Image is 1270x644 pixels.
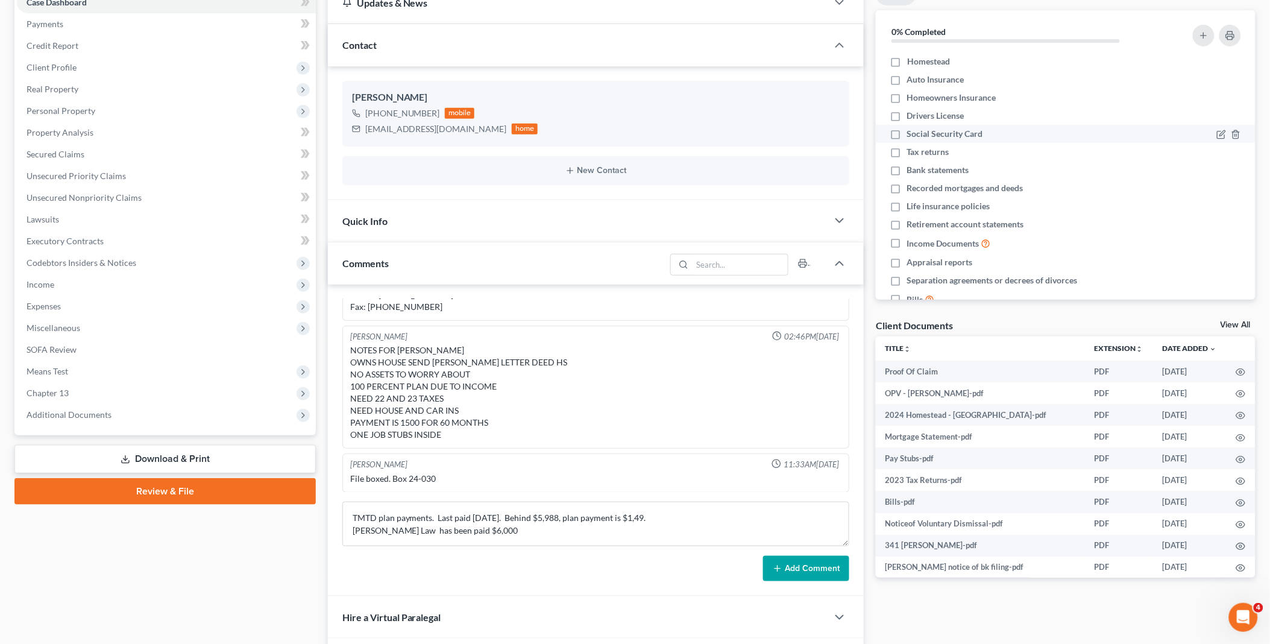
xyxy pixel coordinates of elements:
[17,187,316,209] a: Unsecured Nonpriority Claims
[512,124,538,134] div: home
[14,445,316,473] a: Download & Print
[350,473,842,485] div: File boxed. Box 24-030
[27,192,142,203] span: Unsecured Nonpriority Claims
[907,256,973,268] span: Appraisal reports
[27,84,78,94] span: Real Property
[1085,491,1153,513] td: PDF
[17,13,316,35] a: Payments
[1229,603,1258,632] iframe: Intercom live chat
[17,144,316,165] a: Secured Claims
[342,611,441,623] span: Hire a Virtual Paralegal
[27,344,77,355] span: SOFA Review
[27,40,78,51] span: Credit Report
[891,27,946,37] strong: 0% Completed
[1095,344,1143,353] a: Extensionunfold_more
[907,146,949,158] span: Tax returns
[1153,447,1227,469] td: [DATE]
[876,404,1085,426] td: 2024 Homestead - [GEOGRAPHIC_DATA]-pdf
[693,254,788,275] input: Search...
[27,62,77,72] span: Client Profile
[907,55,950,68] span: Homestead
[1085,426,1153,447] td: PDF
[907,238,979,250] span: Income Documents
[907,110,964,122] span: Drivers License
[1153,404,1227,426] td: [DATE]
[352,90,840,105] div: [PERSON_NAME]
[907,274,1078,286] span: Separation agreements or decrees of divorces
[17,122,316,144] a: Property Analysis
[342,215,388,227] span: Quick Info
[784,331,839,343] span: 02:46PM[DATE]
[784,459,839,470] span: 11:33AM[DATE]
[17,209,316,230] a: Lawsuits
[27,236,104,246] span: Executory Contracts
[876,319,953,332] div: Client Documents
[27,301,61,311] span: Expenses
[907,182,1023,194] span: Recorded mortgages and deeds
[27,214,59,224] span: Lawsuits
[27,323,80,333] span: Miscellaneous
[907,74,964,86] span: Auto Insurance
[27,106,95,116] span: Personal Property
[1085,404,1153,426] td: PDF
[1153,469,1227,491] td: [DATE]
[876,447,1085,469] td: Pay Stubs-pdf
[907,200,990,212] span: Life insurance policies
[17,230,316,252] a: Executory Contracts
[885,344,911,353] a: Titleunfold_more
[1210,346,1217,353] i: expand_more
[907,294,923,306] span: Bills
[1163,344,1217,353] a: Date Added expand_more
[27,257,136,268] span: Codebtors Insiders & Notices
[342,39,377,51] span: Contact
[1153,535,1227,557] td: [DATE]
[1153,361,1227,382] td: [DATE]
[904,346,911,353] i: unfold_more
[876,491,1085,513] td: Bills-pdf
[1136,346,1143,353] i: unfold_more
[27,388,69,398] span: Chapter 13
[1153,382,1227,404] td: [DATE]
[876,557,1085,578] td: [PERSON_NAME] notice of bk filing-pdf
[27,127,93,137] span: Property Analysis
[1153,491,1227,513] td: [DATE]
[1085,361,1153,382] td: PDF
[350,344,842,441] div: NOTES FOR [PERSON_NAME] OWNS HOUSE SEND [PERSON_NAME] LETTER DEED HS NO ASSETS TO WORRY ABOUT 100...
[876,469,1085,491] td: 2023 Tax Returns-pdf
[763,556,849,581] button: Add Comment
[27,366,68,376] span: Means Test
[907,92,996,104] span: Homeowners Insurance
[1085,469,1153,491] td: PDF
[876,361,1085,382] td: Proof Of Claim
[27,171,126,181] span: Unsecured Priority Claims
[876,535,1085,557] td: 341 [PERSON_NAME]-pdf
[907,218,1024,230] span: Retirement account statements
[1254,603,1263,613] span: 4
[365,123,507,135] div: [EMAIL_ADDRESS][DOMAIN_NAME]
[14,478,316,505] a: Review & File
[445,108,475,119] div: mobile
[907,128,983,140] span: Social Security Card
[1153,426,1227,447] td: [DATE]
[27,279,54,289] span: Income
[365,107,440,119] div: [PHONE_NUMBER]
[350,459,407,470] div: [PERSON_NAME]
[1153,513,1227,535] td: [DATE]
[17,165,316,187] a: Unsecured Priority Claims
[27,409,112,420] span: Additional Documents
[1085,513,1153,535] td: PDF
[17,339,316,361] a: SOFA Review
[352,166,840,175] button: New Contact
[1085,382,1153,404] td: PDF
[350,331,407,343] div: [PERSON_NAME]
[1221,321,1251,329] a: View All
[907,164,969,176] span: Bank statements
[17,35,316,57] a: Credit Report
[876,382,1085,404] td: OPV - [PERSON_NAME]-pdf
[876,426,1085,447] td: Mortgage Statement-pdf
[1085,535,1153,557] td: PDF
[27,149,84,159] span: Secured Claims
[342,257,389,269] span: Comments
[1153,557,1227,578] td: [DATE]
[1085,557,1153,578] td: PDF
